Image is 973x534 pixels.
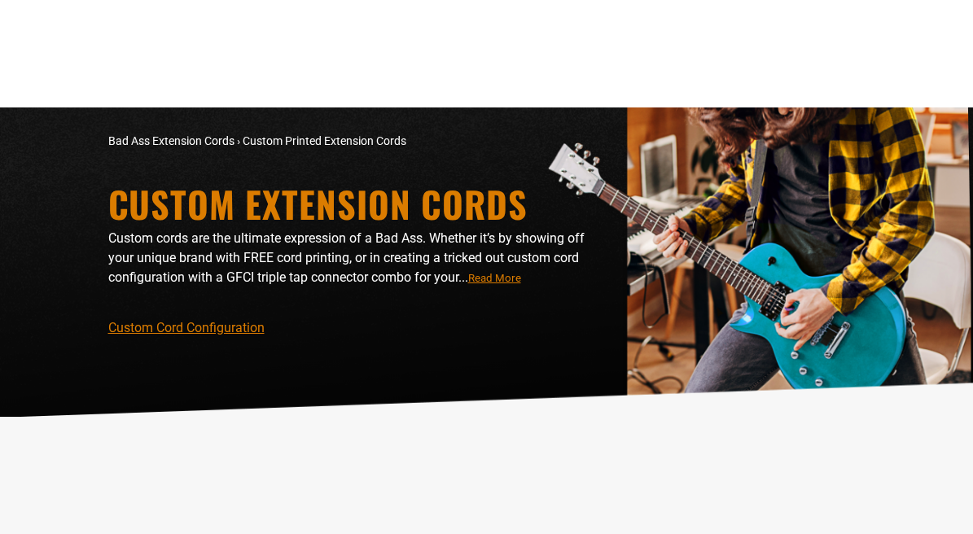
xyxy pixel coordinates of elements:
[243,134,406,147] span: Custom Printed Extension Cords
[108,320,265,335] a: Custom Cord Configuration
[468,272,521,284] span: Read More
[108,186,605,222] h1: Custom Extension Cords
[108,134,234,147] a: Bad Ass Extension Cords
[237,134,240,147] span: ›
[108,133,605,150] nav: breadcrumbs
[108,229,605,287] p: Custom cords are the ultimate expression of a Bad Ass. Whether it’s by showing off your unique br...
